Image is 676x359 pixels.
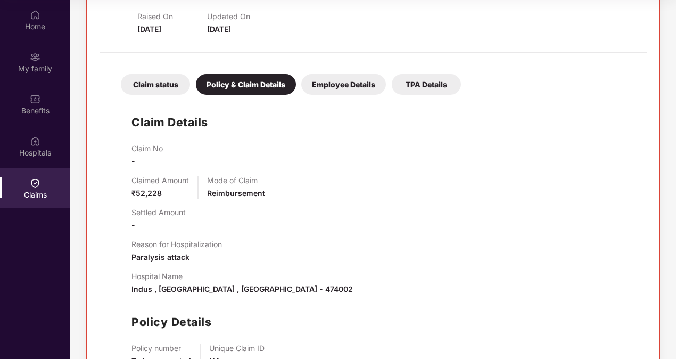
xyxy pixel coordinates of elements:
p: Unique Claim ID [209,344,265,353]
p: Reason for Hospitalization [131,240,222,249]
p: Settled Amount [131,208,186,217]
h1: Policy Details [131,313,211,331]
span: Paralysis attack [131,252,189,262]
p: Hospital Name [131,272,353,281]
span: - [131,221,135,230]
div: Policy & Claim Details [196,74,296,95]
div: Claim status [121,74,190,95]
img: svg+xml;base64,PHN2ZyBpZD0iQmVuZWZpdHMiIHhtbG5zPSJodHRwOi8vd3d3LnczLm9yZy8yMDAwL3N2ZyIgd2lkdGg9Ij... [30,94,40,104]
img: svg+xml;base64,PHN2ZyBpZD0iQ2xhaW0iIHhtbG5zPSJodHRwOi8vd3d3LnczLm9yZy8yMDAwL3N2ZyIgd2lkdGg9IjIwIi... [30,178,40,189]
div: Employee Details [301,74,386,95]
span: [DATE] [207,25,231,34]
span: Reimbursement [207,189,265,198]
span: ₹52,228 [131,189,162,198]
span: - [131,157,135,166]
img: svg+xml;base64,PHN2ZyBpZD0iSG9tZSIgeG1sbnM9Imh0dHA6Ly93d3cudzMub3JnLzIwMDAvc3ZnIiB3aWR0aD0iMjAiIG... [30,10,40,20]
p: Mode of Claim [207,176,265,185]
p: Claim No [131,144,163,153]
div: TPA Details [392,74,461,95]
p: Policy number [131,344,191,353]
p: Claimed Amount [131,176,189,185]
img: svg+xml;base64,PHN2ZyB3aWR0aD0iMjAiIGhlaWdodD0iMjAiIHZpZXdCb3g9IjAgMCAyMCAyMCIgZmlsbD0ibm9uZSIgeG... [30,52,40,62]
img: svg+xml;base64,PHN2ZyBpZD0iSG9zcGl0YWxzIiB4bWxucz0iaHR0cDovL3d3dy53My5vcmcvMjAwMC9zdmciIHdpZHRoPS... [30,136,40,146]
p: Updated On [207,12,277,21]
span: Indus , [GEOGRAPHIC_DATA] , [GEOGRAPHIC_DATA] - 474002 [131,284,353,293]
span: [DATE] [137,25,161,34]
p: Raised On [137,12,207,21]
h1: Claim Details [131,113,208,131]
